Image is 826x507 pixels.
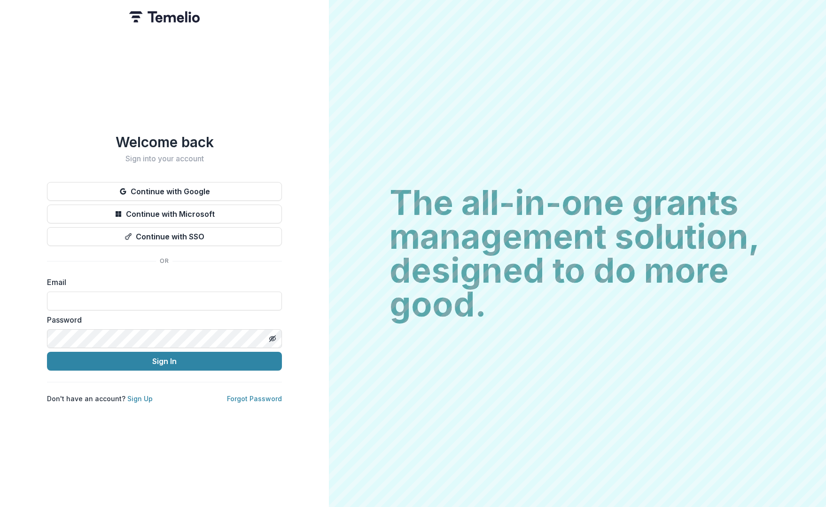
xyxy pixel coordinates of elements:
[47,227,282,246] button: Continue with SSO
[265,331,280,346] button: Toggle password visibility
[47,394,153,404] p: Don't have an account?
[47,314,276,325] label: Password
[47,134,282,151] h1: Welcome back
[47,277,276,288] label: Email
[47,154,282,163] h2: Sign into your account
[47,182,282,201] button: Continue with Google
[129,11,200,23] img: Temelio
[47,352,282,371] button: Sign In
[127,395,153,403] a: Sign Up
[47,205,282,223] button: Continue with Microsoft
[227,395,282,403] a: Forgot Password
